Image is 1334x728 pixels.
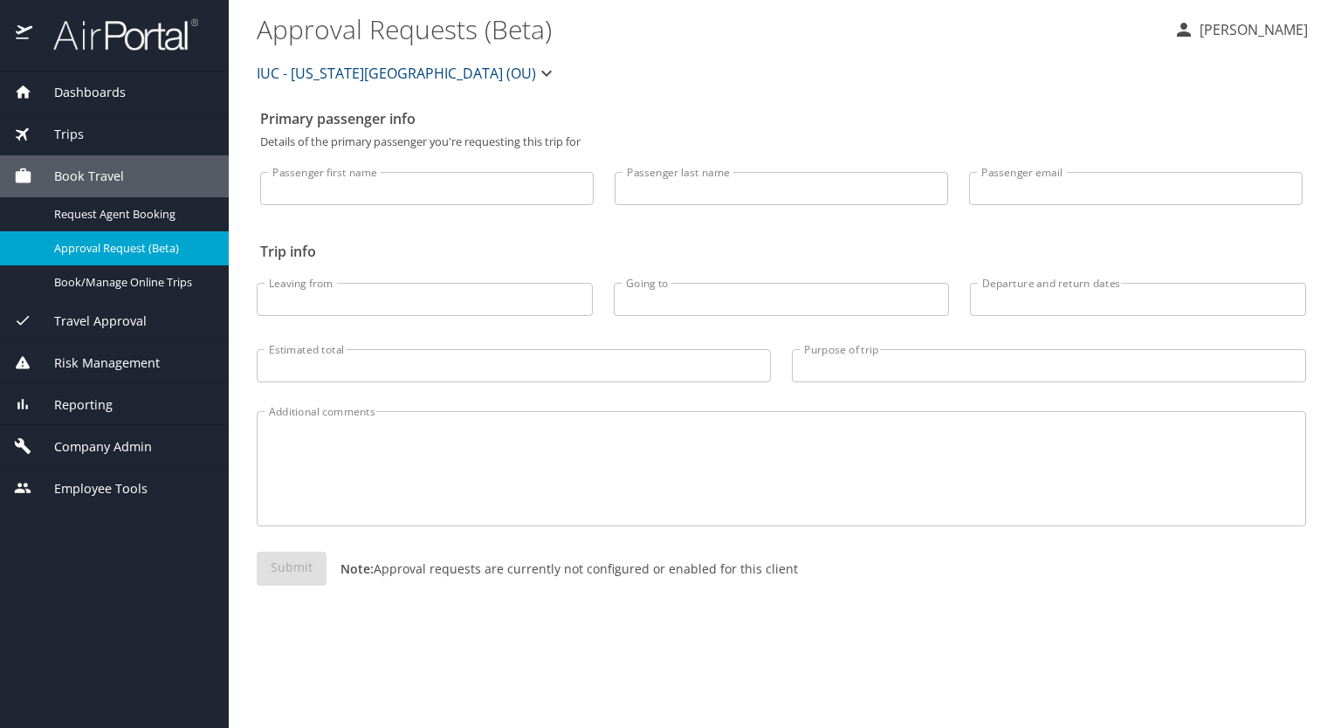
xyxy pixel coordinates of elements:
span: IUC - [US_STATE][GEOGRAPHIC_DATA] (OU) [257,61,536,86]
h2: Trip info [260,237,1303,265]
span: Company Admin [32,437,152,457]
span: Trips [32,125,84,144]
span: Request Agent Booking [54,206,208,223]
span: Reporting [32,395,113,415]
button: [PERSON_NAME] [1166,14,1315,45]
h1: Approval Requests (Beta) [257,2,1159,56]
span: Travel Approval [32,312,147,331]
img: airportal-logo.png [34,17,198,52]
span: Book Travel [32,167,124,186]
span: Approval Request (Beta) [54,240,208,257]
p: [PERSON_NAME] [1194,19,1308,40]
p: Details of the primary passenger you're requesting this trip for [260,136,1303,148]
span: Risk Management [32,354,160,373]
strong: Note: [340,560,374,577]
p: Approval requests are currently not configured or enabled for this client [327,560,798,578]
button: IUC - [US_STATE][GEOGRAPHIC_DATA] (OU) [250,56,564,91]
span: Book/Manage Online Trips [54,274,208,291]
h2: Primary passenger info [260,105,1303,133]
span: Employee Tools [32,479,148,498]
img: icon-airportal.png [16,17,34,52]
span: Dashboards [32,83,126,102]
